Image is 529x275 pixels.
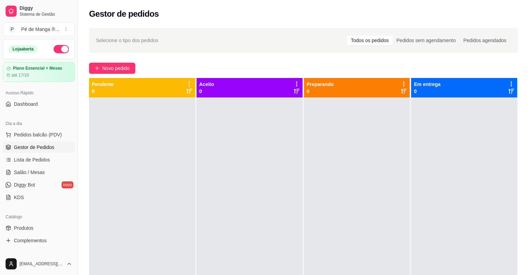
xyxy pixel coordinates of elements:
p: Pendente [92,81,114,88]
div: Dia a dia [3,118,75,129]
span: Novo pedido [102,64,130,72]
span: KDS [14,194,24,201]
span: Diggy Bot [14,181,35,188]
span: Dashboard [14,101,38,108]
span: Sistema de Gestão [19,11,72,17]
p: 0 [92,88,114,95]
a: Salão / Mesas [3,167,75,178]
p: Aceito [199,81,214,88]
a: Gestor de Pedidos [3,142,75,153]
span: Gestor de Pedidos [14,144,54,151]
a: Diggy Botnovo [3,179,75,190]
span: Selecione o tipo dos pedidos [96,37,158,44]
span: Diggy [19,5,72,11]
div: Loja aberta [9,45,38,53]
div: Acesso Rápido [3,87,75,99]
a: Lista de Pedidos [3,154,75,165]
article: Plano Essencial + Mesas [13,66,62,71]
a: Complementos [3,235,75,246]
p: 0 [414,88,440,95]
span: Complementos [14,237,47,244]
div: Pedidos sem agendamento [393,36,459,45]
p: 0 [199,88,214,95]
span: Produtos [14,225,33,231]
button: [EMAIL_ADDRESS][DOMAIN_NAME] [3,256,75,272]
p: Preparando [307,81,334,88]
article: até 17/10 [11,72,29,78]
a: Produtos [3,222,75,234]
h2: Gestor de pedidos [89,8,159,19]
button: Pedidos balcão (PDV) [3,129,75,140]
span: [EMAIL_ADDRESS][DOMAIN_NAME] [19,261,64,267]
a: Plano Essencial + Mesasaté 17/10 [3,62,75,82]
span: Salão / Mesas [14,169,45,176]
button: Novo pedido [89,63,135,74]
span: P [9,26,16,33]
span: Lista de Pedidos [14,156,50,163]
a: DiggySistema de Gestão [3,3,75,19]
p: 0 [307,88,334,95]
span: Pedidos balcão (PDV) [14,131,62,138]
button: Select a team [3,22,75,36]
p: Em entrega [414,81,440,88]
a: Dashboard [3,99,75,110]
div: Pedidos agendados [459,36,510,45]
div: Pé de Manga ® ... [21,26,59,33]
a: KDS [3,192,75,203]
div: Catálogo [3,211,75,222]
span: plus [95,66,99,71]
button: Alterar Status [54,45,69,53]
div: Todos os pedidos [347,36,393,45]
